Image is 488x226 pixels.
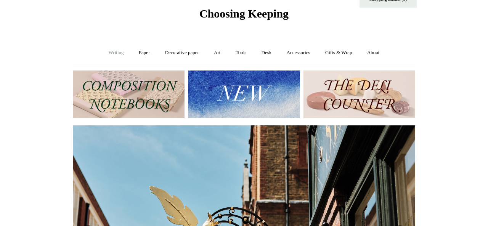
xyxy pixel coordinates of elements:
[188,71,300,118] img: New.jpg__PID:f73bdf93-380a-4a35-bcfe-7823039498e1
[229,43,254,63] a: Tools
[102,43,131,63] a: Writing
[360,43,387,63] a: About
[73,71,185,118] img: 202302 Composition ledgers.jpg__PID:69722ee6-fa44-49dd-a067-31375e5d54ec
[207,43,227,63] a: Art
[318,43,359,63] a: Gifts & Wrap
[255,43,279,63] a: Desk
[199,13,289,19] a: Choosing Keeping
[199,7,289,20] span: Choosing Keeping
[158,43,206,63] a: Decorative paper
[132,43,157,63] a: Paper
[303,71,415,118] img: The Deli Counter
[280,43,317,63] a: Accessories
